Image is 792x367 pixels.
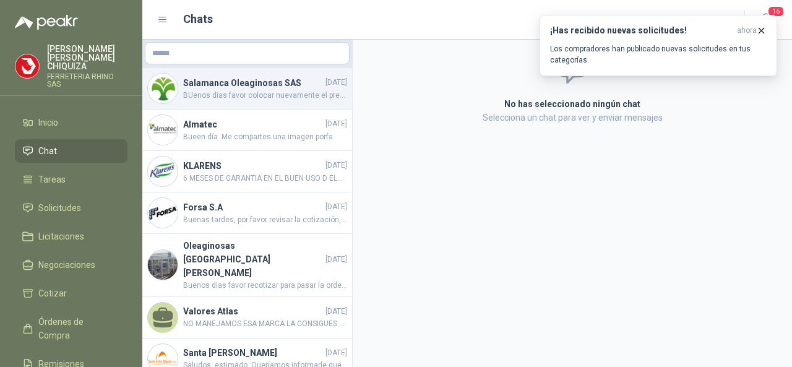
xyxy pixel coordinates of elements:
[142,192,352,234] a: Company LogoForsa S.A[DATE]Buenas tardes, por favor revisar la cotización, este item fue comprado...
[15,310,127,347] a: Órdenes de Compra
[15,253,127,277] a: Negociaciones
[38,116,58,129] span: Inicio
[15,168,127,191] a: Tareas
[183,201,323,214] h4: Forsa S.A
[47,45,127,71] p: [PERSON_NAME] [PERSON_NAME] CHIQUIZA
[148,250,178,280] img: Company Logo
[540,15,777,76] button: ¡Has recibido nuevas solicitudes!ahora Los compradores han publicado nuevas solicitudes en tus ca...
[183,318,347,330] span: NO MANEJAMOS ESA MARCA LA CONSIGUES EN HOME CENTER
[148,198,178,228] img: Company Logo
[183,118,323,131] h4: Almatec
[325,347,347,359] span: [DATE]
[38,230,84,243] span: Licitaciones
[325,77,347,89] span: [DATE]
[183,76,323,90] h4: Salamanca Oleaginosas SAS
[47,73,127,88] p: FERRETERIA RHINO SAS
[15,15,78,30] img: Logo peakr
[38,173,66,186] span: Tareas
[550,43,767,66] p: Los compradores han publicado nuevas solicitudes en tus categorías.
[368,97,777,111] h2: No has seleccionado ningún chat
[183,173,347,184] span: 6 MESES DE GARANTIA EN EL BUEN USO D ELA HTA
[325,254,347,266] span: [DATE]
[15,282,127,305] a: Cotizar
[15,225,127,248] a: Licitaciones
[148,115,178,145] img: Company Logo
[15,139,127,163] a: Chat
[142,151,352,192] a: Company LogoKLARENS[DATE]6 MESES DE GARANTIA EN EL BUEN USO D ELA HTA
[38,258,95,272] span: Negociaciones
[15,111,127,134] a: Inicio
[755,9,777,31] button: 16
[142,234,352,297] a: Company LogoOleaginosas [GEOGRAPHIC_DATA][PERSON_NAME][DATE]Buenos dias favor recotizar para pasa...
[142,110,352,151] a: Company LogoAlmatec[DATE]Bueen día. Me compartes una imagen porfa
[15,54,39,78] img: Company Logo
[38,287,67,300] span: Cotizar
[38,315,116,342] span: Órdenes de Compra
[325,160,347,171] span: [DATE]
[183,90,347,101] span: BUenos dias favor colocar nuevamente el precio de $ 1417 pesos para enviar la orden de compra.
[550,25,732,36] h3: ¡Has recibido nuevas solicitudes!
[183,214,347,226] span: Buenas tardes, por favor revisar la cotización, este item fue comprado en el mes [PERSON_NAME] po...
[142,68,352,110] a: Company LogoSalamanca Oleaginosas SAS[DATE]BUenos dias favor colocar nuevamente el precio de $ 14...
[767,6,785,17] span: 16
[183,11,213,28] h1: Chats
[325,201,347,213] span: [DATE]
[38,144,57,158] span: Chat
[38,201,81,215] span: Solicitudes
[142,297,352,339] a: Valores Atlas[DATE]NO MANEJAMOS ESA MARCA LA CONSIGUES EN HOME CENTER
[15,196,127,220] a: Solicitudes
[325,306,347,317] span: [DATE]
[183,131,347,143] span: Bueen día. Me compartes una imagen porfa
[325,118,347,130] span: [DATE]
[737,25,757,36] span: ahora
[183,280,347,291] span: Buenos dias favor recotizar para pasar la orden de compra que ya la tenemos firmada.
[183,159,323,173] h4: KLARENS
[183,346,323,360] h4: Santa [PERSON_NAME]
[148,74,178,103] img: Company Logo
[183,304,323,318] h4: Valores Atlas
[148,157,178,186] img: Company Logo
[183,239,323,280] h4: Oleaginosas [GEOGRAPHIC_DATA][PERSON_NAME]
[368,111,777,124] p: Selecciona un chat para ver y enviar mensajes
